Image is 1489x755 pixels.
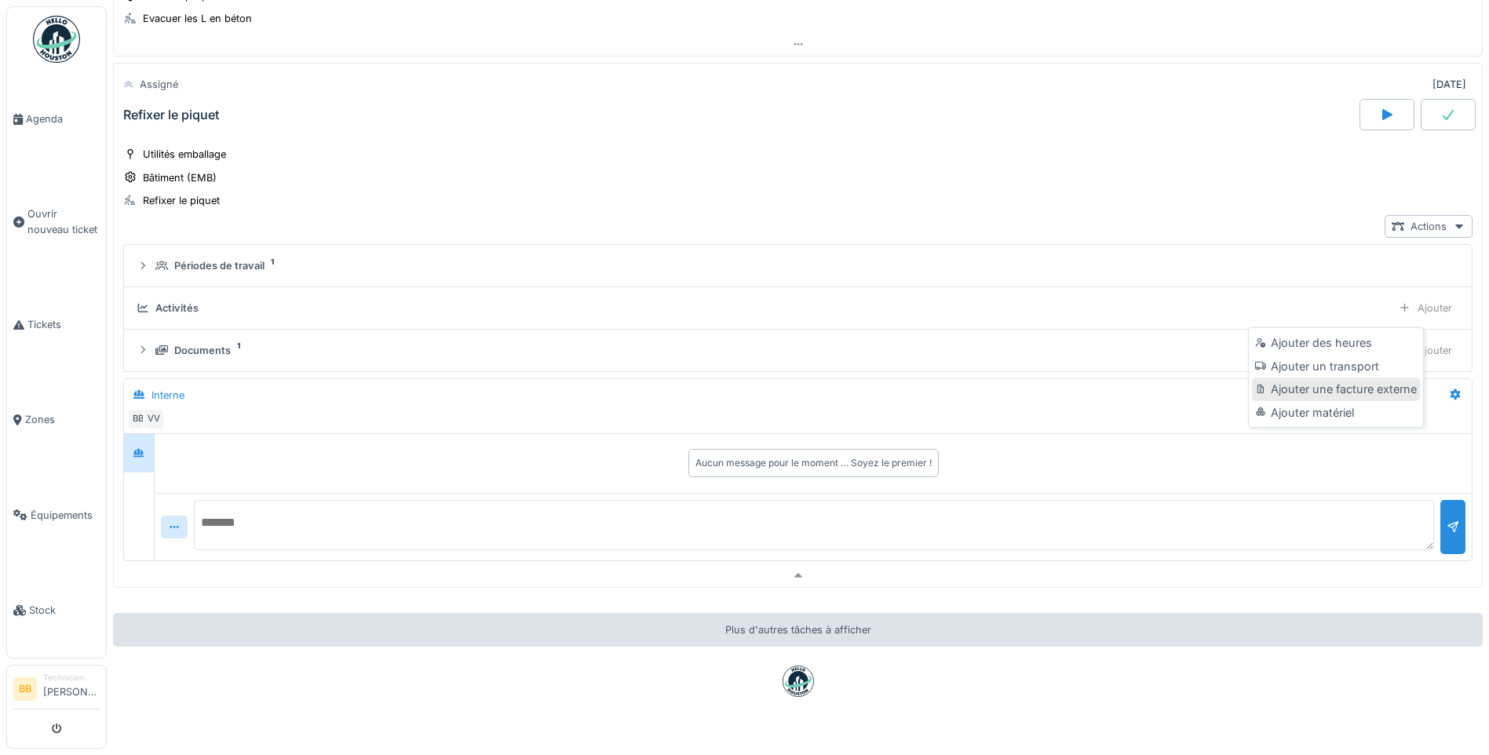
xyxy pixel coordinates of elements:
div: Périodes de travail [174,258,265,273]
div: BB [127,408,149,430]
span: Agenda [26,111,100,126]
img: Badge_color-CXgf-gQk.svg [33,16,80,63]
div: Refixer le piquet [143,193,220,208]
div: Utilités emballage [143,147,226,162]
div: Ajouter un transport [1252,355,1419,378]
img: badge-BVDL4wpA.svg [783,666,814,697]
div: Documents [174,343,231,358]
div: [DATE] [1432,77,1466,92]
span: Tickets [27,317,100,332]
span: Ouvrir nouveau ticket [27,206,100,236]
div: Ajouter [1392,339,1459,362]
div: Aucun message pour le moment … Soyez le premier ! [695,456,932,470]
span: Équipements [31,508,100,523]
div: Evacuer les L en béton [143,11,252,26]
div: Ajouter [1392,297,1459,319]
span: Zones [25,412,100,427]
div: Technicien [43,672,100,684]
div: Refixer le piquet [123,108,219,122]
div: Ajouter matériel [1252,401,1419,425]
div: Actions [1385,215,1473,238]
div: VV [143,408,165,430]
summary: ActivitésAjouter [130,294,1465,323]
div: Ajouter des heures [1252,331,1419,355]
summary: Documents1Ajouter [130,336,1465,365]
div: Ajouter une facture externe [1252,377,1419,401]
li: BB [13,677,37,701]
div: Assigné [140,77,178,92]
li: [PERSON_NAME] [43,672,100,706]
div: Plus d'autres tâches à afficher [113,613,1483,647]
summary: Périodes de travail1 [130,251,1465,280]
div: Interne [151,388,184,403]
div: Activités [155,301,199,315]
div: Bâtiment (EMB) [143,170,217,185]
span: Stock [29,603,100,618]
